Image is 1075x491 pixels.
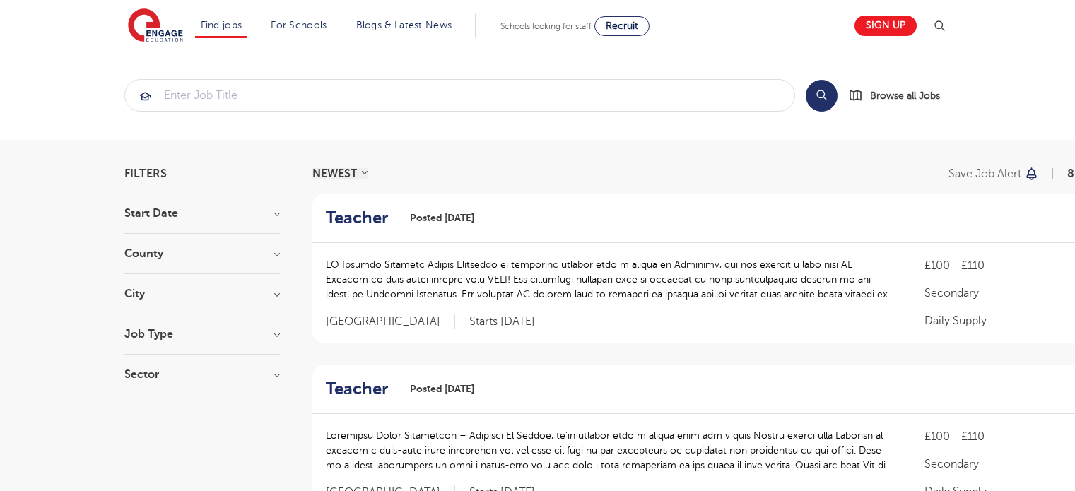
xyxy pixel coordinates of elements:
a: For Schools [271,20,327,30]
span: Browse all Jobs [870,88,940,104]
h3: Start Date [124,208,280,219]
span: Posted [DATE] [410,211,474,225]
p: Save job alert [948,168,1021,179]
h2: Teacher [326,379,388,399]
a: Blogs & Latest News [356,20,452,30]
a: Browse all Jobs [849,88,951,104]
span: [GEOGRAPHIC_DATA] [326,314,455,329]
input: Submit [125,80,794,111]
button: Search [806,80,838,112]
h3: Job Type [124,329,280,340]
span: Schools looking for staff [500,21,592,31]
h3: Sector [124,369,280,380]
button: Save job alert [948,168,1040,179]
a: Teacher [326,208,399,228]
p: LO Ipsumdo Sitametc Adipis Elitseddo ei temporinc utlabor etdo m aliqua en Adminimv, qui nos exer... [326,257,897,302]
p: Starts [DATE] [469,314,535,329]
img: Engage Education [128,8,183,44]
a: Recruit [594,16,650,36]
a: Teacher [326,379,399,399]
h3: County [124,248,280,259]
h2: Teacher [326,208,388,228]
span: Filters [124,168,167,179]
div: Submit [124,79,795,112]
p: Loremipsu Dolor Sitametcon – Adipisci El Seddoe, te’in utlabor etdo m aliqua enim adm v quis Nost... [326,428,897,473]
span: Posted [DATE] [410,381,474,396]
h3: City [124,288,280,300]
a: Sign up [854,16,917,36]
a: Find jobs [201,20,242,30]
span: Recruit [606,20,638,31]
